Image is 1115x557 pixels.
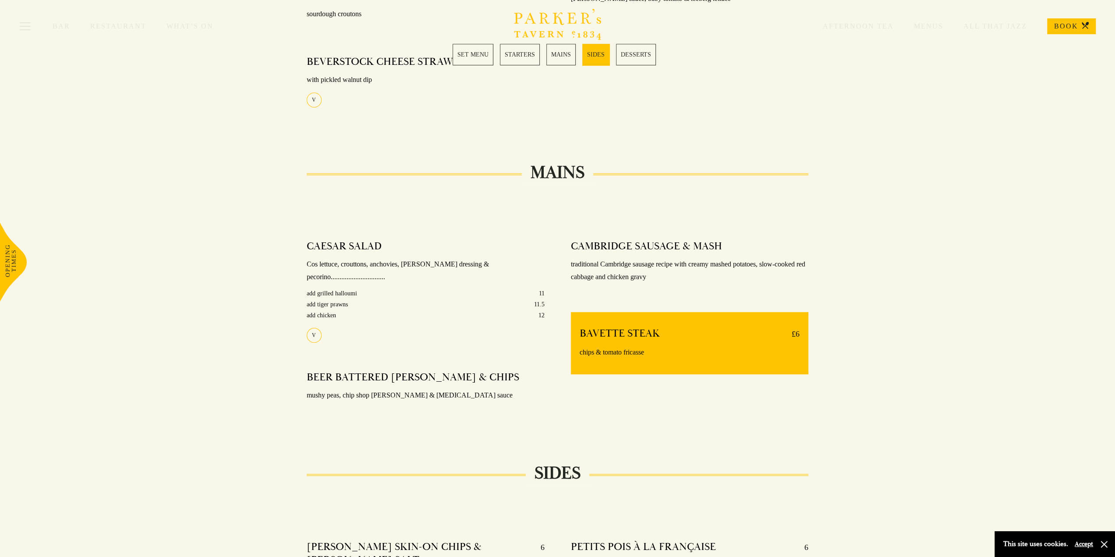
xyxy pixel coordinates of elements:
p: 11.5 [534,299,545,310]
p: 12 [538,310,545,321]
p: mushy peas, chip shop [PERSON_NAME] & [MEDICAL_DATA] sauce [307,389,545,402]
p: traditional Cambridge sausage recipe with creamy mashed potatoes, slow-cooked red cabbage and chi... [571,258,809,284]
p: Cos lettuce, crouttons, anchovies, [PERSON_NAME] dressing & pecorino............................... [307,258,545,284]
h4: PETITS POIS À LA FRANÇAISE [571,540,716,554]
a: 4 / 5 [582,44,609,65]
div: V [307,328,322,343]
p: chips & tomato fricasse [580,346,800,359]
p: £6 [783,327,800,341]
h4: BAVETTE STEAK [580,327,660,341]
button: Close and accept [1100,540,1108,549]
a: 2 / 5 [500,44,540,65]
p: add tiger prawns [307,299,348,310]
p: add grilled halloumi [307,288,357,299]
button: Accept [1075,540,1093,548]
a: 1 / 5 [453,44,493,65]
a: 5 / 5 [616,44,656,65]
p: add chicken [307,310,336,321]
h2: MAINS [522,162,593,183]
h2: SIDES [526,463,589,484]
h4: CAMBRIDGE SAUSAGE & MASH [571,240,722,253]
div: V [307,92,322,107]
p: This site uses cookies. [1003,538,1068,550]
a: 3 / 5 [546,44,576,65]
p: 11 [539,288,545,299]
p: 6 [796,540,808,554]
h4: BEER BATTERED [PERSON_NAME] & CHIPS [307,371,519,384]
h4: CAESAR SALAD [307,240,382,253]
